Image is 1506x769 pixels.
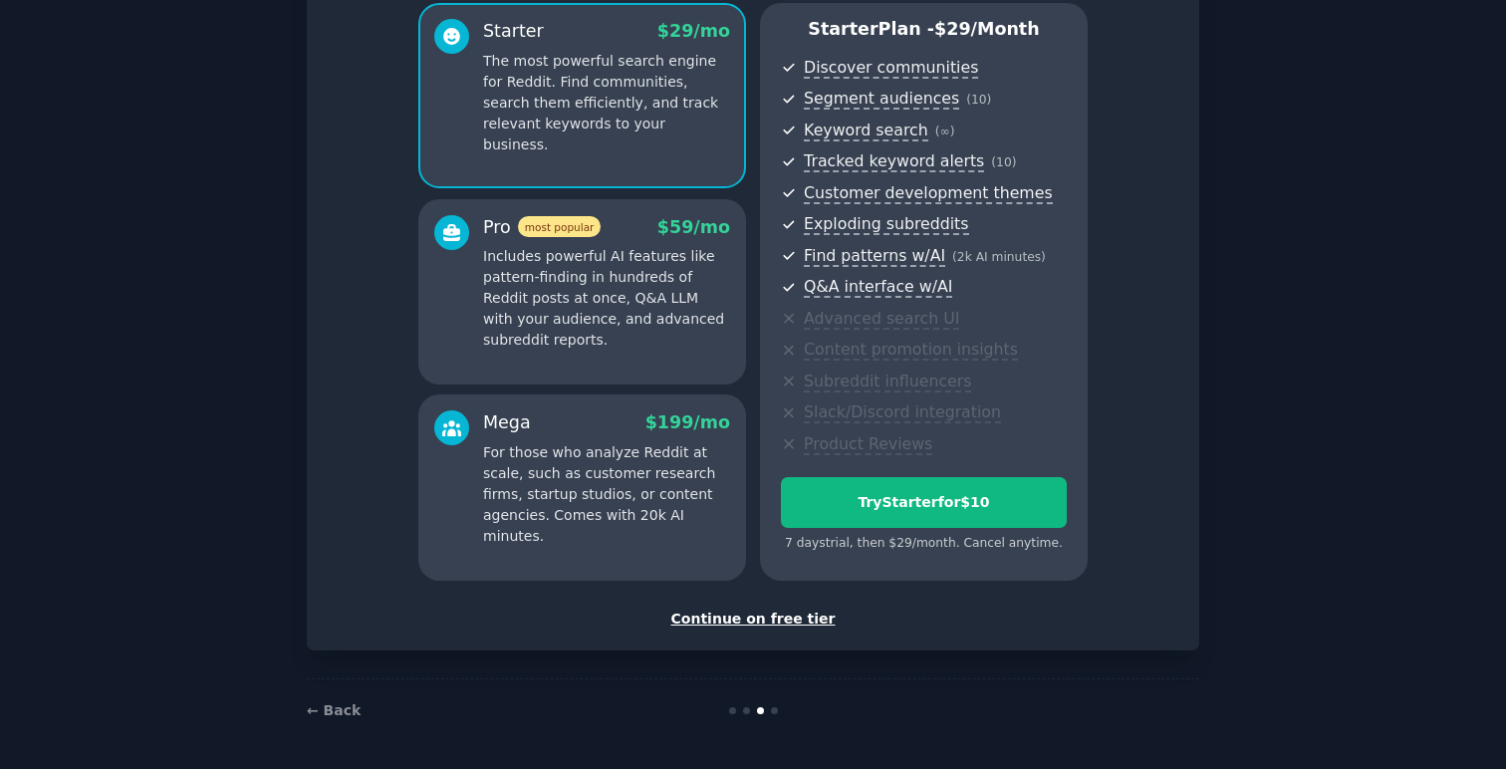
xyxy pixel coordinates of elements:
[804,183,1053,204] span: Customer development themes
[483,410,531,435] div: Mega
[804,58,978,79] span: Discover communities
[804,402,1001,423] span: Slack/Discord integration
[952,250,1046,264] span: ( 2k AI minutes )
[781,535,1067,553] div: 7 days trial, then $ 29 /month . Cancel anytime.
[781,17,1067,42] p: Starter Plan -
[934,19,1040,39] span: $ 29 /month
[804,277,952,298] span: Q&A interface w/AI
[804,309,959,330] span: Advanced search UI
[991,155,1016,169] span: ( 10 )
[483,19,544,44] div: Starter
[328,609,1178,630] div: Continue on free tier
[518,216,602,237] span: most popular
[657,217,730,237] span: $ 59 /mo
[804,89,959,110] span: Segment audiences
[483,215,601,240] div: Pro
[307,702,361,718] a: ← Back
[966,93,991,107] span: ( 10 )
[645,412,730,432] span: $ 199 /mo
[781,477,1067,528] button: TryStarterfor$10
[804,434,932,455] span: Product Reviews
[804,214,968,235] span: Exploding subreddits
[483,442,730,547] p: For those who analyze Reddit at scale, such as customer research firms, startup studios, or conte...
[657,21,730,41] span: $ 29 /mo
[804,372,971,392] span: Subreddit influencers
[804,246,945,267] span: Find patterns w/AI
[804,340,1018,361] span: Content promotion insights
[804,151,984,172] span: Tracked keyword alerts
[483,246,730,351] p: Includes powerful AI features like pattern-finding in hundreds of Reddit posts at once, Q&A LLM w...
[804,121,928,141] span: Keyword search
[483,51,730,155] p: The most powerful search engine for Reddit. Find communities, search them efficiently, and track ...
[935,125,955,138] span: ( ∞ )
[782,492,1066,513] div: Try Starter for $10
